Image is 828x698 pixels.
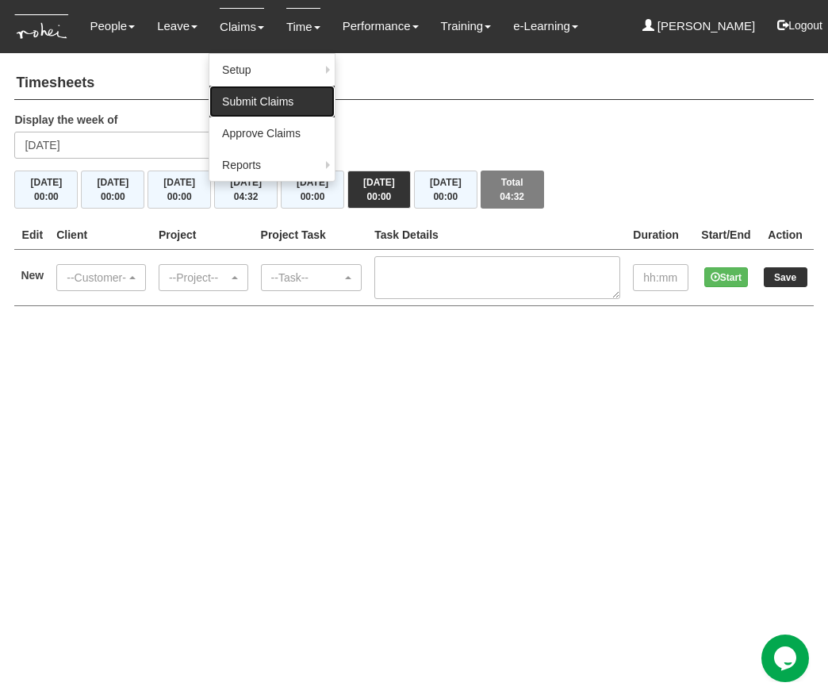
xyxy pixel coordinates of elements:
button: [DATE]04:32 [214,171,278,209]
button: [DATE]00:00 [14,171,78,209]
a: Time [286,8,320,45]
div: --Customer-- [67,270,126,286]
a: [PERSON_NAME] [642,8,756,44]
a: People [90,8,135,44]
th: Action [757,221,814,250]
a: Leave [157,8,197,44]
th: Task Details [368,221,627,250]
button: --Project-- [159,264,248,291]
button: [DATE]00:00 [281,171,344,209]
th: Project Task [255,221,369,250]
input: Save [764,267,807,287]
button: Total04:32 [481,171,544,209]
a: Setup [209,54,335,86]
th: Project [152,221,255,250]
span: 00:00 [433,191,458,202]
button: [DATE]00:00 [81,171,144,209]
button: [DATE]00:00 [347,171,411,209]
span: 00:00 [101,191,125,202]
th: Edit [14,221,50,250]
span: 04:32 [500,191,524,202]
div: --Project-- [169,270,228,286]
span: 00:00 [301,191,325,202]
th: Client [50,221,152,250]
button: Start [704,267,748,287]
span: 00:00 [167,191,192,202]
a: e-Learning [513,8,578,44]
span: 04:32 [234,191,259,202]
a: Training [441,8,492,44]
label: New [21,267,44,283]
h4: Timesheets [14,67,813,100]
a: Approve Claims [209,117,335,149]
button: [DATE]00:00 [414,171,477,209]
span: 00:00 [34,191,59,202]
input: hh:mm [633,264,688,291]
th: Start/End [695,221,757,250]
button: --Task-- [261,264,362,291]
iframe: chat widget [761,635,812,682]
a: Performance [343,8,419,44]
div: Timesheet Week Summary [14,171,813,209]
button: [DATE]00:00 [148,171,211,209]
button: --Customer-- [56,264,146,291]
label: Display the week of [14,112,117,128]
a: Reports [209,149,335,181]
span: 00:00 [367,191,392,202]
a: Claims [220,8,264,45]
th: Duration [627,221,695,250]
div: --Task-- [271,270,343,286]
a: Submit Claims [209,86,335,117]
